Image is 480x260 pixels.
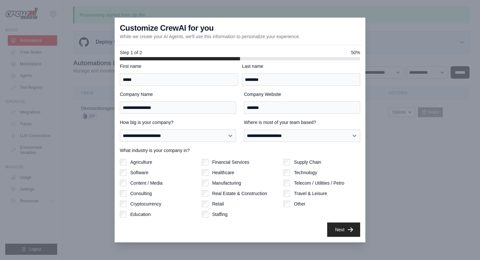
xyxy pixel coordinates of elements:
label: Telecom / Utilities / Petro [294,180,344,186]
label: Staffing [212,211,228,218]
label: First name [120,63,238,69]
label: Agriculture [130,159,152,165]
label: Cryptocurrency [130,201,161,207]
label: Consulting [130,190,152,197]
label: Company Website [244,91,360,98]
label: Company Name [120,91,236,98]
label: Software [130,169,148,176]
p: While we create your AI Agents, we'll use this information to personalize your experience. [120,33,300,40]
label: How big is your company? [120,119,236,126]
label: Other [294,201,305,207]
label: Supply Chain [294,159,321,165]
label: Education [130,211,151,218]
label: Travel & Leisure [294,190,327,197]
label: What industry is your company in? [120,147,360,154]
label: Retail [212,201,224,207]
span: Step 1 of 2 [120,49,142,56]
label: Manufacturing [212,180,241,186]
label: Technology [294,169,317,176]
span: 50% [351,49,360,56]
label: Real Estate & Construction [212,190,267,197]
button: Next [327,222,360,237]
label: Last name [242,63,360,69]
label: Financial Services [212,159,249,165]
label: Where is most of your team based? [244,119,360,126]
label: Healthcare [212,169,234,176]
label: Content / Media [130,180,163,186]
h3: Customize CrewAI for you [120,23,214,33]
